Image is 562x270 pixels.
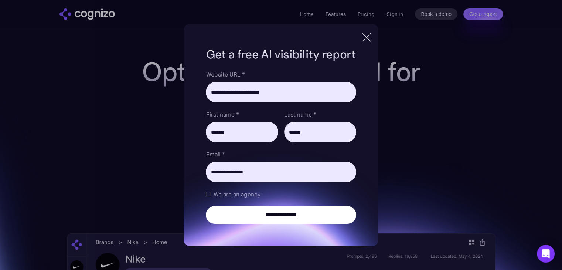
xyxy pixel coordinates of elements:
span: We are an agency [213,190,260,199]
h1: Get a free AI visibility report [206,46,356,63]
label: Website URL * [206,70,356,79]
label: Last name * [284,110,356,119]
div: Open Intercom Messenger [537,245,555,263]
form: Brand Report Form [206,70,356,224]
label: Email * [206,150,356,159]
label: First name * [206,110,278,119]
